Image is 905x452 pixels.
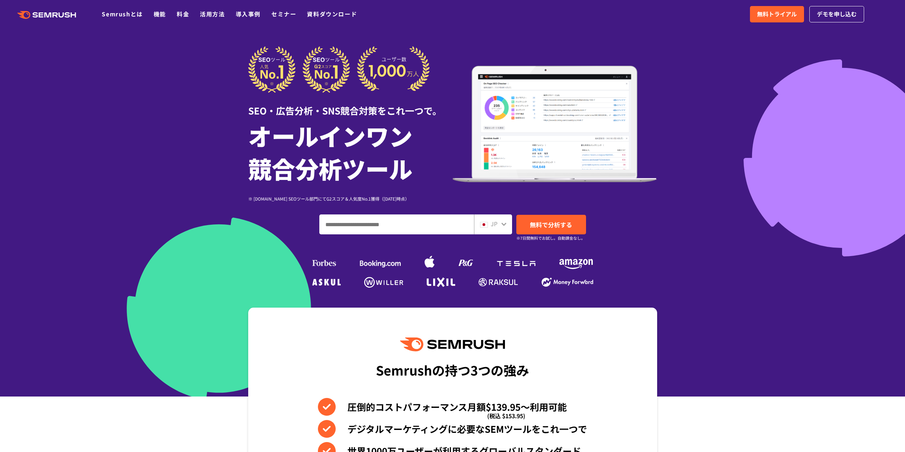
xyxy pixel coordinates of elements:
[491,219,497,228] span: JP
[487,407,525,425] span: (税込 $153.95)
[320,215,474,234] input: ドメイン、キーワードまたはURLを入力してください
[271,10,296,18] a: セミナー
[400,337,505,351] img: Semrush
[318,420,587,438] li: デジタルマーケティングに必要なSEMツールをこれ一つで
[177,10,189,18] a: 料金
[516,235,585,241] small: ※7日間無料でお試し。自動課金なし。
[236,10,261,18] a: 導入事例
[102,10,143,18] a: Semrushとは
[530,220,572,229] span: 無料で分析する
[248,119,453,185] h1: オールインワン 競合分析ツール
[248,93,453,117] div: SEO・広告分析・SNS競合対策をこれ一つで。
[154,10,166,18] a: 機能
[376,357,529,383] div: Semrushの持つ3つの強み
[200,10,225,18] a: 活用方法
[248,195,453,202] div: ※ [DOMAIN_NAME] SEOツール部門にてG2スコア＆人気度No.1獲得（[DATE]時点）
[318,398,587,416] li: 圧倒的コストパフォーマンス月額$139.95〜利用可能
[307,10,357,18] a: 資料ダウンロード
[516,215,586,234] a: 無料で分析する
[809,6,864,22] a: デモを申し込む
[817,10,857,19] span: デモを申し込む
[750,6,804,22] a: 無料トライアル
[757,10,797,19] span: 無料トライアル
